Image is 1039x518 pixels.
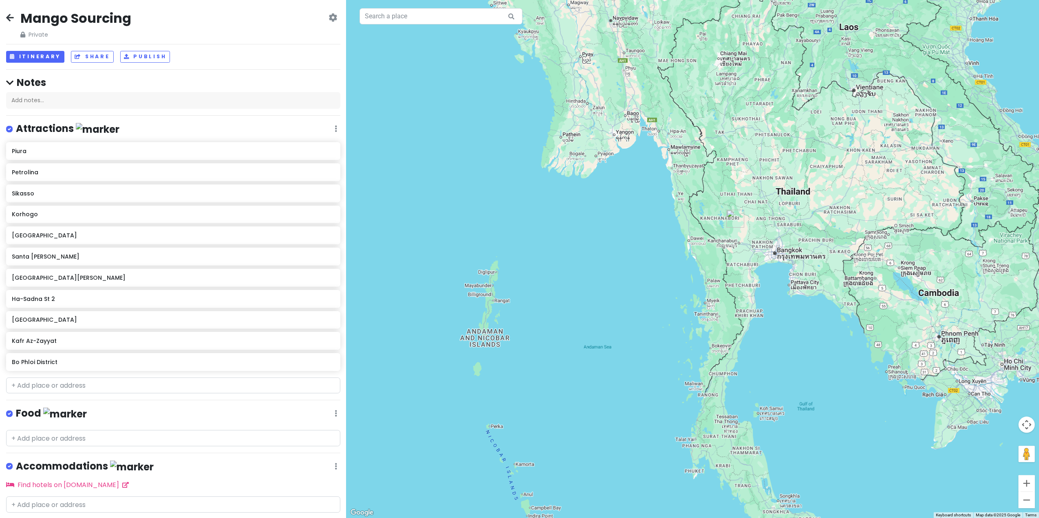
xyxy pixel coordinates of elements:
a: Terms (opens in new tab) [1025,513,1037,517]
input: + Add place or address [6,496,340,513]
a: Find hotels on [DOMAIN_NAME] [6,480,129,489]
h4: Notes [6,76,340,89]
span: Map data ©2025 Google [976,513,1020,517]
h4: Food [16,407,87,420]
button: Drag Pegman onto the map to open Street View [1019,446,1035,462]
h6: Piura [12,147,334,155]
a: Open this area in Google Maps (opens a new window) [349,507,375,518]
img: Google [349,507,375,518]
button: Zoom in [1019,475,1035,492]
img: marker [76,123,119,136]
button: Zoom out [1019,492,1035,508]
h2: Mango Sourcing [20,10,131,27]
div: Add notes... [6,92,340,109]
h6: Santa [PERSON_NAME] [12,253,334,260]
input: + Add place or address [6,378,340,394]
button: Publish [120,51,170,63]
input: + Add place or address [6,430,340,446]
button: Keyboard shortcuts [936,512,971,518]
h6: Sikasso [12,190,334,197]
button: Map camera controls [1019,417,1035,433]
button: Itinerary [6,51,64,63]
input: Search a place [360,8,523,24]
h6: Ha-Sadna St 2 [12,295,334,303]
img: marker [110,461,154,473]
span: Private [20,30,131,39]
div: Bo Phloi District [723,206,748,231]
img: marker [43,408,87,420]
h6: Petrolina [12,169,334,176]
h6: Bo Phloi District [12,358,334,366]
h6: [GEOGRAPHIC_DATA] [12,232,334,239]
button: Share [71,51,113,63]
h4: Accommodations [16,460,154,473]
h6: [GEOGRAPHIC_DATA][PERSON_NAME] [12,274,334,281]
h6: Kafr Az-Zayyat [12,337,334,345]
h4: Attractions [16,122,119,136]
h6: Korhogo [12,211,334,218]
h6: [GEOGRAPHIC_DATA] [12,316,334,323]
